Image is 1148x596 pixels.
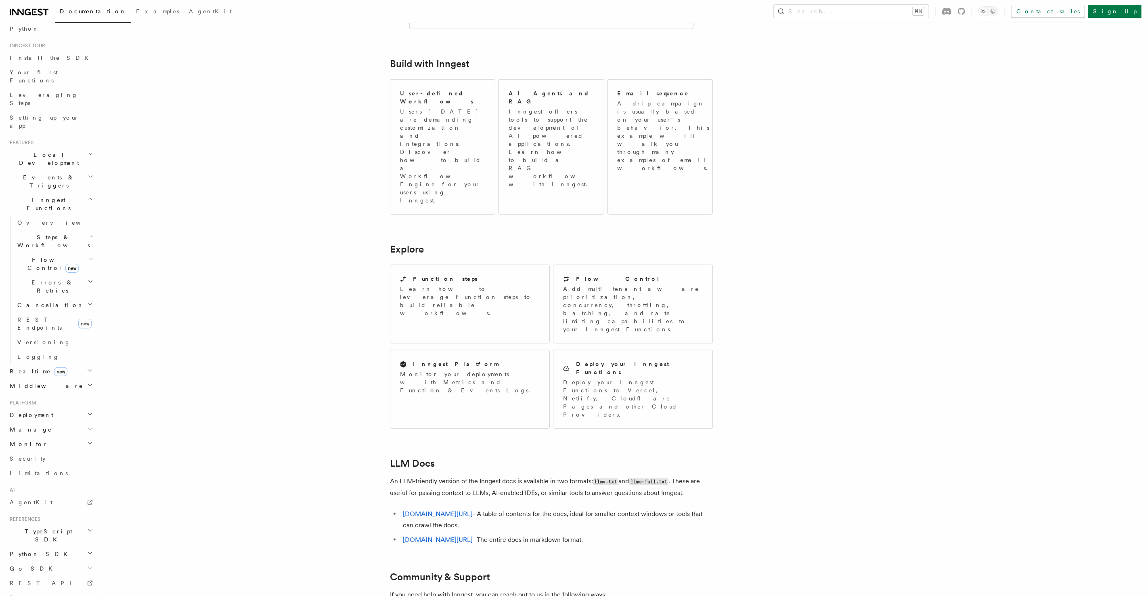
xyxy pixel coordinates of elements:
code: llms.txt [593,478,618,485]
button: Python SDK [6,547,95,561]
a: [DOMAIN_NAME][URL] [403,536,473,543]
span: Platform [6,400,36,406]
span: AI [6,487,15,493]
a: Limitations [6,466,95,480]
p: Deploy your Inngest Functions to Vercel, Netlify, Cloudflare Pages and other Cloud Providers. [563,378,703,419]
code: llms-full.txt [629,478,668,485]
span: Install the SDK [10,55,93,61]
button: Go SDK [6,561,95,576]
span: new [54,367,67,376]
button: Search...⌘K [774,5,929,18]
a: Inngest PlatformMonitor your deployments with Metrics and Function & Events Logs. [390,350,550,429]
h2: Inngest Platform [413,360,499,368]
a: Explore [390,244,424,255]
span: Logging [17,354,59,360]
p: Monitor your deployments with Metrics and Function & Events Logs. [400,370,540,394]
a: AI Agents and RAGInngest offers tools to support the development of AI-powered applications. Lear... [499,79,604,215]
span: Events & Triggers [6,173,88,190]
button: Steps & Workflows [14,230,95,253]
span: REST Endpoints [17,316,62,331]
span: Security [10,455,46,462]
span: Deployment [6,411,53,419]
p: An LLM-friendly version of the Inngest docs is available in two formats: and . These are useful f... [390,476,713,499]
button: Realtimenew [6,364,95,379]
span: new [65,264,79,273]
a: AgentKit [184,2,237,22]
span: Features [6,139,34,146]
span: Overview [17,219,101,226]
h2: Email sequence [618,89,689,97]
a: Install the SDK [6,51,95,65]
a: LLM Docs [390,458,435,469]
a: Contact sales [1011,5,1085,18]
button: Flow Controlnew [14,253,95,275]
span: Middleware [6,382,83,390]
span: Versioning [17,339,71,345]
a: Logging [14,350,95,364]
button: Inngest Functions [6,193,95,215]
li: - A table of contents for the docs, ideal for smaller context windows or tools that can crawl the... [400,508,713,531]
a: User-defined WorkflowsUsers [DATE] are demanding customization and integrations. Discover how to ... [390,79,495,215]
a: Your first Functions [6,65,95,88]
p: Inngest offers tools to support the development of AI-powered applications. Learn how to build a ... [509,107,595,188]
p: Users [DATE] are demanding customization and integrations. Discover how to build a Workflow Engin... [400,107,485,204]
span: new [78,319,92,329]
span: Local Development [6,151,88,167]
span: Monitor [6,440,48,448]
span: Leveraging Steps [10,92,78,106]
button: Monitor [6,437,95,451]
button: Deployment [6,408,95,422]
a: Overview [14,215,95,230]
h2: Function steps [413,275,478,283]
a: Leveraging Steps [6,88,95,110]
span: References [6,516,40,522]
p: Add multi-tenant aware prioritization, concurrency, throttling, batching, and rate limiting capab... [563,285,703,333]
a: REST Endpointsnew [14,312,95,335]
span: Python SDK [6,550,72,558]
button: Manage [6,422,95,437]
a: Examples [131,2,184,22]
a: Email sequenceA drip campaign is usually based on your user's behavior. This example will walk yo... [608,79,713,215]
span: Realtime [6,367,67,375]
span: Cancellation [14,301,84,309]
span: Your first Functions [10,69,58,84]
a: Python [6,21,95,36]
h2: AI Agents and RAG [509,89,595,105]
button: Local Development [6,147,95,170]
a: Deploy your Inngest FunctionsDeploy your Inngest Functions to Vercel, Netlify, Cloudflare Pages a... [553,350,713,429]
p: Learn how to leverage Function steps to build reliable workflows. [400,285,540,317]
p: A drip campaign is usually based on your user's behavior. This example will walk you through many... [618,99,713,172]
span: Limitations [10,470,68,476]
span: AgentKit [10,499,52,505]
span: Inngest Functions [6,196,87,212]
span: Documentation [60,8,126,15]
a: Documentation [55,2,131,23]
span: Python [10,25,39,32]
span: Go SDK [6,564,57,573]
a: REST API [6,576,95,590]
span: Manage [6,425,52,434]
button: TypeScript SDK [6,524,95,547]
a: [DOMAIN_NAME][URL] [403,510,473,518]
span: Inngest tour [6,42,45,49]
a: Community & Support [390,571,490,583]
a: Versioning [14,335,95,350]
a: Build with Inngest [390,58,469,69]
a: Setting up your app [6,110,95,133]
button: Toggle dark mode [978,6,998,16]
h2: Deploy your Inngest Functions [576,360,703,376]
a: AgentKit [6,495,95,510]
span: Flow Control [14,256,89,272]
span: Errors & Retries [14,278,88,295]
h2: Flow Control [576,275,660,283]
span: AgentKit [189,8,232,15]
span: Examples [136,8,179,15]
a: Sign Up [1088,5,1142,18]
span: TypeScript SDK [6,527,87,543]
span: Steps & Workflows [14,233,90,249]
span: REST API [10,580,78,586]
div: Inngest Functions [6,215,95,364]
a: Flow ControlAdd multi-tenant aware prioritization, concurrency, throttling, batching, and rate li... [553,265,713,343]
kbd: ⌘K [913,7,924,15]
button: Middleware [6,379,95,393]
